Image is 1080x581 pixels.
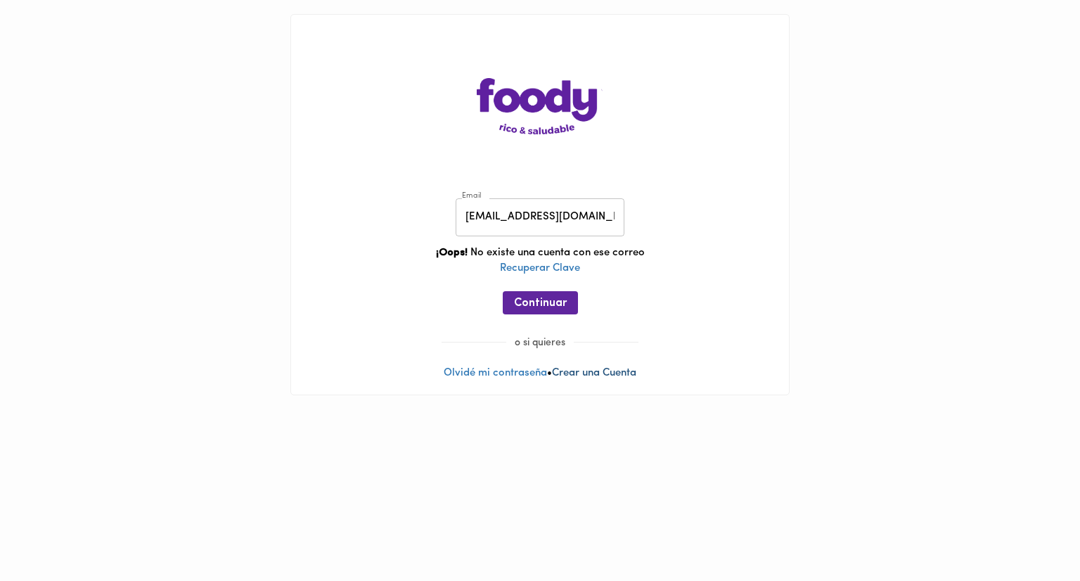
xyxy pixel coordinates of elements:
[291,15,789,395] div: •
[305,245,775,290] div: No existe una cuenta con ese correo
[456,198,624,237] input: pepitoperez@gmail.com
[506,338,574,348] span: o si quieres
[552,368,636,378] a: Crear una Cuenta
[436,248,468,258] b: ¡Oops!
[998,499,1066,567] iframe: Messagebird Livechat Widget
[444,368,547,378] a: Olvidé mi contraseña
[503,291,578,314] button: Continuar
[500,263,580,274] a: Recuperar Clave
[514,297,567,310] span: Continuar
[477,78,603,134] img: logo-main-page.png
